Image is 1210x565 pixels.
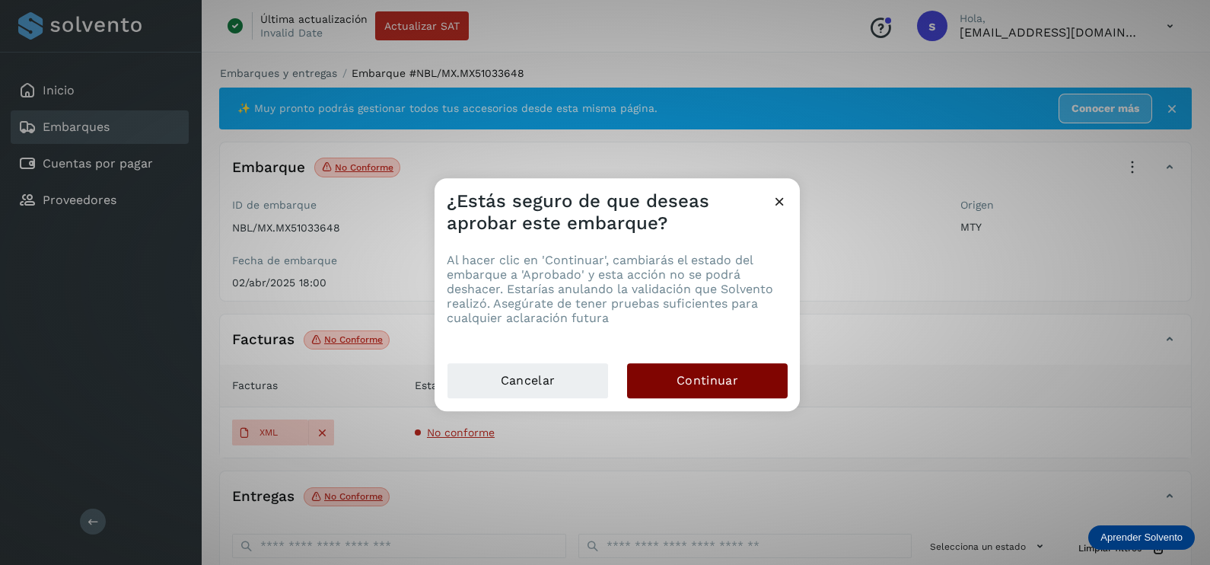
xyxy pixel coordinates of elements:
[677,372,738,389] span: Continuar
[1088,525,1195,550] div: Aprender Solvento
[1100,531,1183,544] p: Aprender Solvento
[447,253,773,326] span: Al hacer clic en 'Continuar', cambiarás el estado del embarque a 'Aprobado' y esta acción no se p...
[501,372,555,389] span: Cancelar
[627,363,788,398] button: Continuar
[447,190,772,235] h3: ¿Estás seguro de que deseas aprobar este embarque?
[447,362,609,399] button: Cancelar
